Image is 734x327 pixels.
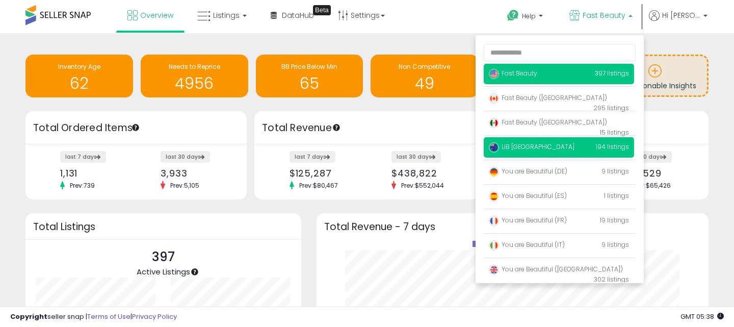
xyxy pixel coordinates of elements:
img: canada.png [489,93,499,104]
span: Fast Beauty [489,69,537,78]
span: 9 listings [601,167,629,175]
span: Fast Beauty [583,10,625,20]
span: Non Competitive [399,62,450,71]
a: Non Competitive 49 [371,55,478,97]
h3: Total Revenue - 7 days [324,223,701,231]
a: Needs to Reprice 4956 [141,55,248,97]
span: Prev: $65,426 [627,181,676,190]
img: mexico.png [489,118,499,128]
img: italy.png [489,240,499,250]
h1: 65 [261,75,358,92]
strong: Copyright [10,312,47,321]
span: You are Beautiful ([GEOGRAPHIC_DATA]) [489,265,623,273]
span: Hi [PERSON_NAME] [662,10,700,20]
span: Prev: $552,044 [396,181,449,190]
span: Inventory Age [58,62,100,71]
span: 302 listings [594,275,629,284]
span: Add Actionable Insights [613,81,696,91]
h1: 49 [376,75,473,92]
h1: 62 [31,75,128,92]
span: 397 listings [595,69,629,78]
a: BB Price Below Min 65 [256,55,363,97]
span: Prev: 5,105 [165,181,204,190]
h3: Total Ordered Items [33,121,239,135]
img: spain.png [489,191,499,202]
label: last 30 days [161,151,210,163]
span: You are Beautiful (ES) [489,191,567,200]
span: 194 listings [596,142,629,151]
h3: Total Revenue [262,121,472,135]
a: Terms of Use [87,312,130,321]
a: Hi [PERSON_NAME] [649,10,707,33]
img: australia.png [489,142,499,153]
img: france.png [489,216,499,226]
div: 3,933 [161,168,229,179]
div: Tooltip anchor [313,5,331,15]
img: germany.png [489,167,499,177]
img: uk.png [489,265,499,275]
div: $60,529 [622,168,691,179]
span: DataHub [282,10,314,20]
div: 1,131 [60,168,128,179]
span: You are Beautiful (FR) [489,216,567,224]
label: last 30 days [622,151,672,163]
label: last 30 days [391,151,441,163]
span: You are Beautiful (DE) [489,167,567,175]
a: Privacy Policy [132,312,177,321]
label: last 7 days [290,151,335,163]
span: 9 listings [601,240,629,249]
div: seller snap | | [10,312,177,322]
h3: Total Listings [33,223,294,231]
a: Help [499,2,553,33]
span: Needs to Reprice [169,62,220,71]
span: Prev: $80,467 [294,181,343,190]
span: You are Beautiful (IT) [489,240,565,249]
div: Tooltip anchor [332,123,341,132]
span: UB [GEOGRAPHIC_DATA] [489,142,574,151]
label: last 7 days [60,151,106,163]
span: Prev: 739 [65,181,100,190]
span: Active Listings [137,266,190,277]
span: Fast Beauty ([GEOGRAPHIC_DATA]) [489,118,607,127]
div: Tooltip anchor [131,123,140,132]
span: BB Price Below Min [281,62,337,71]
img: usa.png [489,69,499,79]
span: Help [522,12,536,20]
span: Listings [213,10,240,20]
a: Add Actionable Insights [602,56,707,95]
span: 15 listings [600,128,629,137]
span: 19 listings [600,216,629,224]
div: $438,822 [391,168,461,179]
p: 397 [137,247,190,267]
span: Fast Beauty ([GEOGRAPHIC_DATA]) [489,93,607,102]
div: Tooltip anchor [190,267,199,276]
i: Get Help [507,9,519,22]
span: Overview [140,10,173,20]
span: 2025-10-13 05:38 GMT [680,312,724,321]
h1: 4956 [146,75,243,92]
div: $125,287 [290,168,359,179]
span: 1 listings [604,191,629,200]
span: 295 listings [593,104,629,112]
a: Inventory Age 62 [25,55,133,97]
